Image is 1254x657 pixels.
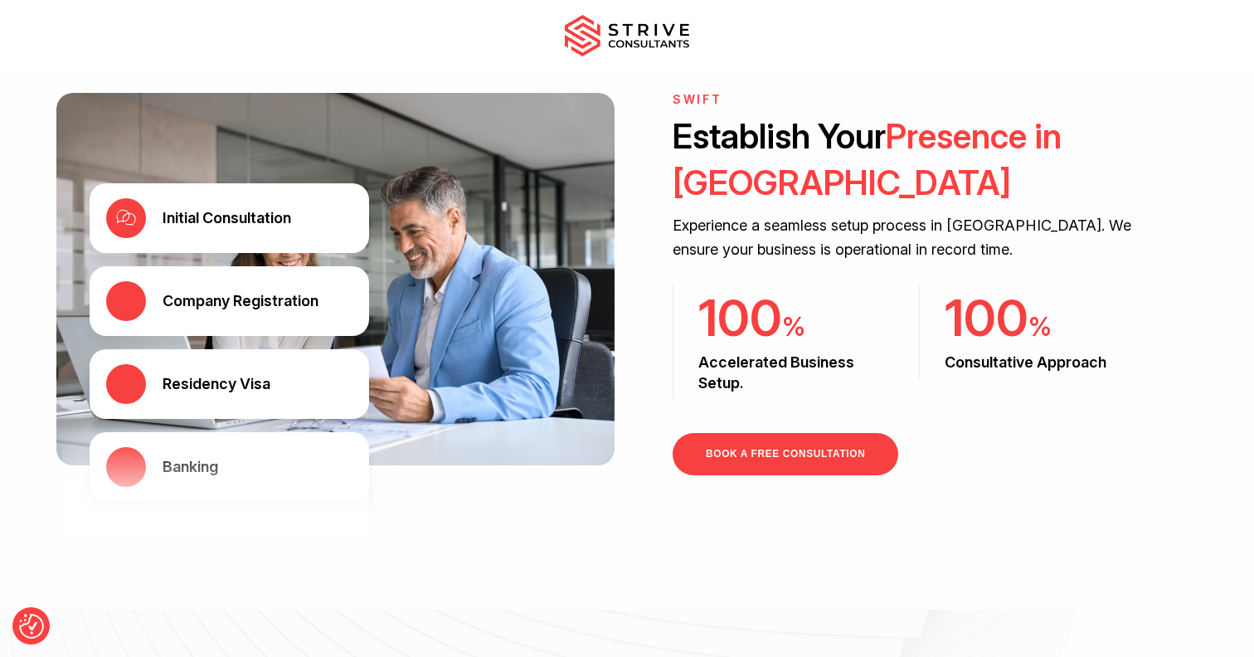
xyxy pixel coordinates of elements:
span: 100 [698,287,782,348]
button: Consent Preferences [19,614,44,639]
span: % [1028,311,1052,342]
h3: Accelerated Business Setup. [698,353,894,393]
p: Experience a seamless setup process in [GEOGRAPHIC_DATA]. We ensure your business is operational ... [673,213,1164,262]
a: BOOK A FREE CONSULTATION [673,433,898,475]
div: Initial Consultation [163,208,291,228]
img: main-logo.svg [565,15,689,56]
span: Presence in [GEOGRAPHIC_DATA] [673,115,1062,203]
h2: Establish Your [673,114,1164,207]
h6: Swift [673,93,1164,107]
span: 100 [945,287,1028,348]
div: Residency Visa [163,374,270,394]
img: Revisit consent button [19,614,44,639]
h3: Consultative Approach [945,353,1140,372]
span: % [782,311,805,342]
div: Company Registration [163,291,318,311]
